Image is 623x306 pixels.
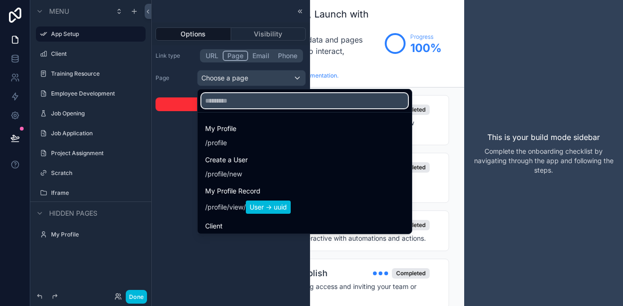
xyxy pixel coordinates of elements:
span: view [229,202,243,212]
p: Complete the onboarding checklist by navigating through the app and following the steps. [472,147,615,175]
span: My Profile [205,123,236,134]
label: Job Application [51,130,140,137]
span: Progress [410,33,441,41]
span: Hidden pages [49,209,97,218]
span: / [205,169,208,179]
label: Iframe [51,189,140,197]
label: Scratch [51,169,140,177]
span: Create a User [205,154,248,166]
span: Menu [49,7,69,16]
span: / [205,138,208,148]
label: App Setup [51,30,140,38]
span: User uuid [246,201,291,214]
button: Done [126,290,147,304]
span: / [243,202,246,212]
p: This is your build mode sidebar [487,131,600,143]
span: 100 % [410,41,441,56]
span: / [205,202,208,212]
label: Project Assignment [51,149,140,157]
label: Training Resource [51,70,140,78]
span: Client [205,220,224,232]
label: Employee Development [51,90,140,97]
span: -> [266,203,272,211]
span: profile [208,169,227,179]
label: My Profile [51,231,140,238]
label: Client [51,50,140,58]
div: /new [205,169,248,179]
label: Job Opening [51,110,140,117]
span: / [227,202,229,212]
span: My Profile Record [205,185,291,197]
span: profile [208,202,227,212]
span: profile [208,138,227,148]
